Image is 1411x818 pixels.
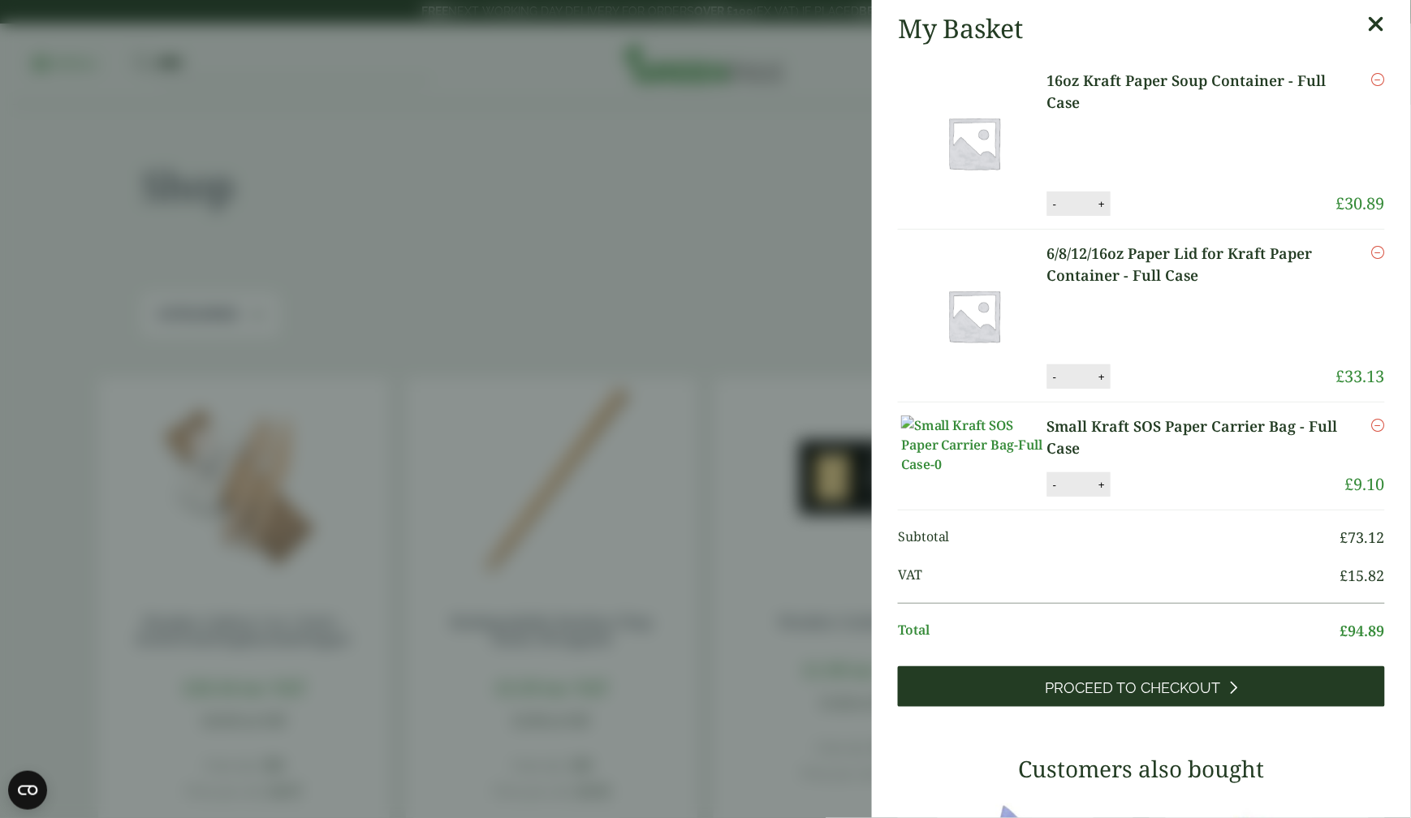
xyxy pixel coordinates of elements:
[1094,478,1110,492] button: +
[1047,243,1336,286] a: 6/8/12/16oz Paper Lid for Kraft Paper Container - Full Case
[898,666,1385,707] a: Proceed to Checkout
[1336,365,1385,387] bdi: 33.13
[1340,527,1348,547] span: £
[1047,70,1336,114] a: 16oz Kraft Paper Soup Container - Full Case
[901,243,1047,389] img: Placeholder
[898,527,1340,549] span: Subtotal
[1046,679,1221,697] span: Proceed to Checkout
[1372,243,1385,262] a: Remove this item
[901,70,1047,216] img: Placeholder
[1336,192,1345,214] span: £
[1345,473,1385,495] bdi: 9.10
[1048,197,1061,211] button: -
[1340,527,1385,547] bdi: 73.12
[898,565,1340,587] span: VAT
[1048,370,1061,384] button: -
[1372,70,1385,89] a: Remove this item
[1094,197,1110,211] button: +
[901,415,1047,474] img: Small Kraft SOS Paper Carrier Bag-Full Case-0
[1345,473,1354,495] span: £
[898,620,1340,642] span: Total
[1372,415,1385,435] a: Remove this item
[898,756,1385,783] h3: Customers also bought
[1340,621,1348,640] span: £
[1340,621,1385,640] bdi: 94.89
[1340,566,1348,585] span: £
[898,13,1024,44] h2: My Basket
[8,771,47,810] button: Open CMP widget
[1048,478,1061,492] button: -
[1336,365,1345,387] span: £
[1340,566,1385,585] bdi: 15.82
[1336,192,1385,214] bdi: 30.89
[1047,415,1345,459] a: Small Kraft SOS Paper Carrier Bag - Full Case
[1094,370,1110,384] button: +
